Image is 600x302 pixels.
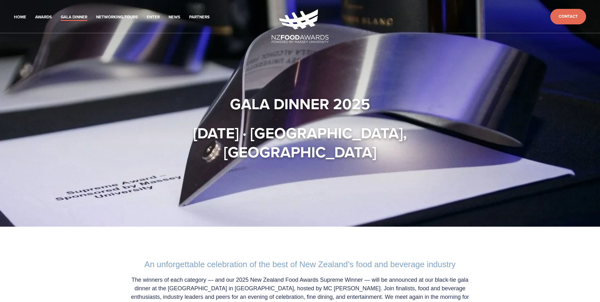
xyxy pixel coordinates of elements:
[189,14,210,21] a: Partners
[147,14,160,21] a: Enter
[35,14,52,21] a: Awards
[118,94,482,113] h1: Gala Dinner 2025
[193,122,411,163] strong: [DATE] · [GEOGRAPHIC_DATA], [GEOGRAPHIC_DATA]
[61,14,87,21] a: Gala Dinner
[550,9,586,24] a: Contact
[14,14,26,21] a: Home
[169,14,180,21] a: News
[124,260,476,269] h2: An unforgettable celebration of the best of New Zealand’s food and beverage industry
[96,14,138,21] a: Networking-Tours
